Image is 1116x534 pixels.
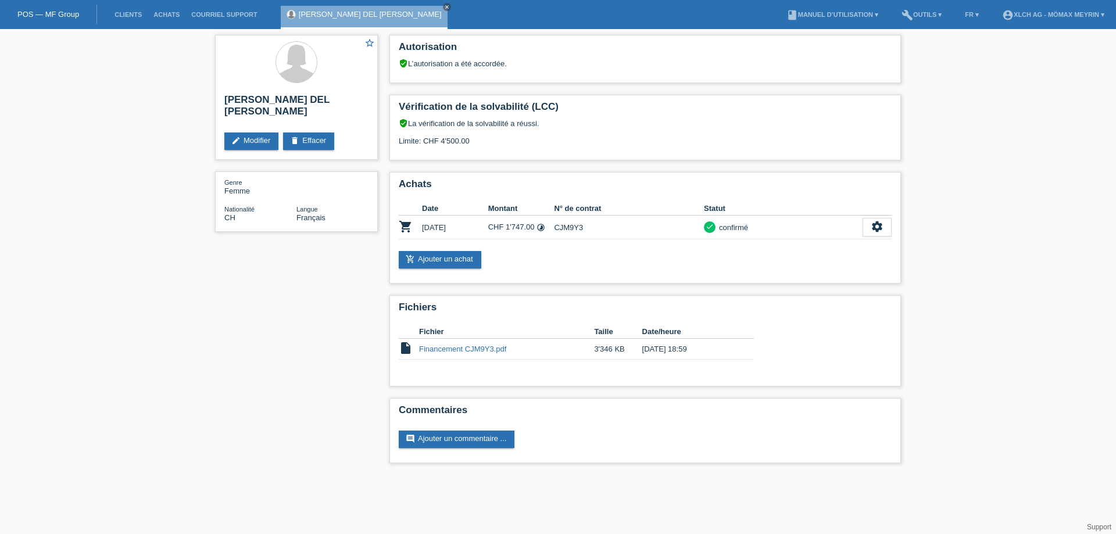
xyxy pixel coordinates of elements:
[786,9,798,21] i: book
[399,119,892,154] div: La vérification de la solvabilité a réussi. Limite: CHF 4'500.00
[364,38,375,48] i: star_border
[406,434,415,443] i: comment
[536,223,545,232] i: Taux fixes - Paiement d’intérêts par le client (12 versements)
[1002,9,1014,21] i: account_circle
[399,41,892,59] h2: Autorisation
[422,202,488,216] th: Date
[224,178,296,195] div: Femme
[224,94,369,123] h2: [PERSON_NAME] DEL [PERSON_NAME]
[399,101,892,119] h2: Vérification de la solvabilité (LCC)
[488,202,555,216] th: Montant
[224,179,242,186] span: Genre
[704,202,863,216] th: Statut
[399,341,413,355] i: insert_drive_file
[364,38,375,50] a: star_border
[594,325,642,339] th: Taille
[185,11,263,18] a: Courriel Support
[399,59,892,68] div: L’autorisation a été accordée.
[399,220,413,234] i: POSP00027623
[283,132,334,150] a: deleteEffacer
[399,59,408,68] i: verified_user
[399,431,514,448] a: commentAjouter un commentaire ...
[419,325,594,339] th: Fichier
[296,206,318,213] span: Langue
[422,216,488,239] td: [DATE]
[399,119,408,128] i: verified_user
[554,202,704,216] th: N° de contrat
[399,404,892,422] h2: Commentaires
[443,3,451,11] a: close
[706,223,714,231] i: check
[419,345,506,353] a: Financement CJM9Y3.pdf
[554,216,704,239] td: CJM9Y3
[406,255,415,264] i: add_shopping_cart
[109,11,148,18] a: Clients
[224,213,235,222] span: Suisse
[594,339,642,360] td: 3'346 KB
[1087,523,1111,531] a: Support
[231,136,241,145] i: edit
[444,4,450,10] i: close
[296,213,325,222] span: Français
[959,11,985,18] a: FR ▾
[488,216,555,239] td: CHF 1'747.00
[642,339,738,360] td: [DATE] 18:59
[224,132,278,150] a: editModifier
[17,10,79,19] a: POS — MF Group
[224,206,255,213] span: Nationalité
[781,11,884,18] a: bookManuel d’utilisation ▾
[399,178,892,196] h2: Achats
[148,11,185,18] a: Achats
[716,221,748,234] div: confirmé
[996,11,1110,18] a: account_circleXLCH AG - Mömax Meyrin ▾
[896,11,947,18] a: buildOutils ▾
[902,9,913,21] i: build
[299,10,442,19] a: [PERSON_NAME] DEL [PERSON_NAME]
[399,302,892,319] h2: Fichiers
[871,220,884,233] i: settings
[399,251,481,268] a: add_shopping_cartAjouter un achat
[642,325,738,339] th: Date/heure
[290,136,299,145] i: delete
